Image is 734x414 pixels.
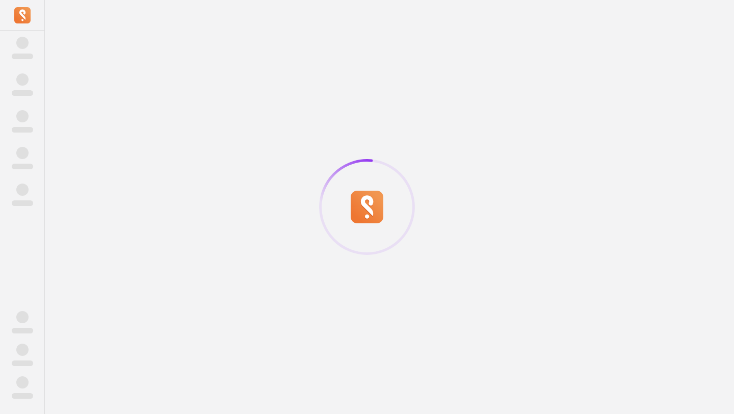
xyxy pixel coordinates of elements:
span: ‌ [12,328,33,333]
span: ‌ [16,147,29,159]
span: ‌ [16,37,29,49]
span: ‌ [12,54,33,59]
span: ‌ [12,164,33,169]
span: ‌ [12,393,33,399]
span: ‌ [16,311,29,323]
span: ‌ [16,376,29,389]
span: ‌ [12,200,33,206]
span: ‌ [12,90,33,96]
span: ‌ [16,184,29,196]
span: ‌ [16,110,29,122]
span: ‌ [16,344,29,356]
span: ‌ [12,360,33,366]
span: ‌ [12,127,33,133]
span: ‌ [16,73,29,86]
